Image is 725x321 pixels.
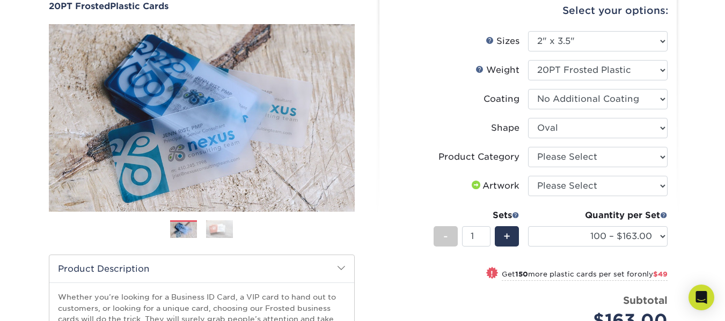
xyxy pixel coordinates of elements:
[623,294,668,306] strong: Subtotal
[486,35,519,48] div: Sizes
[170,221,197,240] img: Plastic Cards 01
[653,270,668,278] span: $49
[470,180,519,192] div: Artwork
[490,268,493,279] span: !
[689,285,714,310] div: Open Intercom Messenger
[491,122,519,135] div: Shape
[49,12,355,223] img: 20PT Frosted 01
[503,228,510,244] span: +
[502,270,668,281] small: Get more plastic cards per set for
[206,220,233,238] img: Plastic Cards 02
[638,270,668,278] span: only
[443,228,448,244] span: -
[515,270,528,278] strong: 150
[475,64,519,77] div: Weight
[434,209,519,222] div: Sets
[484,93,519,106] div: Coating
[49,1,355,11] h1: Plastic Cards
[49,1,355,11] a: 20PT FrostedPlastic Cards
[438,151,519,163] div: Product Category
[528,209,668,222] div: Quantity per Set
[49,1,110,11] span: 20PT Frosted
